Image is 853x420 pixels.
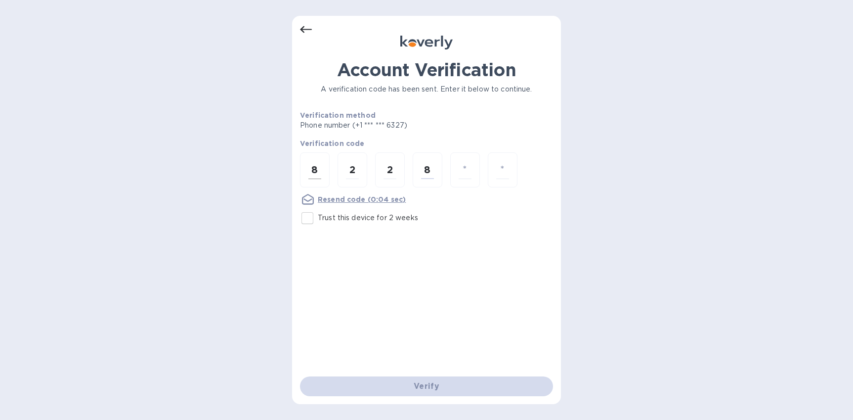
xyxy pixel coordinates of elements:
[300,139,553,148] p: Verification code
[318,195,406,203] u: Resend code (0:04 sec)
[300,111,376,119] b: Verification method
[300,59,553,80] h1: Account Verification
[300,84,553,94] p: A verification code has been sent. Enter it below to continue.
[300,120,483,131] p: Phone number (+1 *** *** 6327)
[318,213,418,223] p: Trust this device for 2 weeks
